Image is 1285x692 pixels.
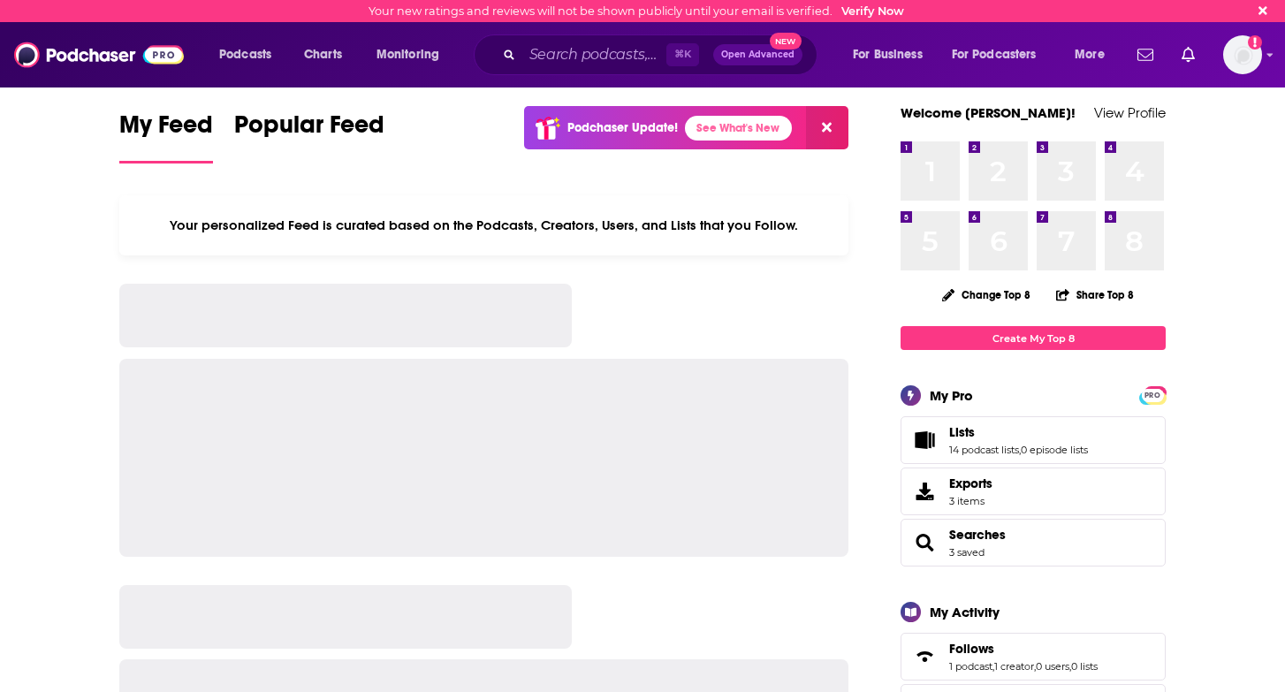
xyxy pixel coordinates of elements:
div: Search podcasts, credits, & more... [490,34,834,75]
a: Lists [949,424,1088,440]
button: Change Top 8 [931,284,1041,306]
span: Monitoring [376,42,439,67]
a: Show notifications dropdown [1175,40,1202,70]
a: Follows [949,641,1098,657]
div: My Pro [930,387,973,404]
span: , [1034,660,1036,673]
a: Searches [907,530,942,555]
a: Follows [907,644,942,669]
a: My Feed [119,110,213,163]
a: 1 podcast [949,660,992,673]
span: , [992,660,994,673]
span: Exports [949,475,992,491]
span: New [770,33,802,49]
a: Charts [293,41,353,69]
input: Search podcasts, credits, & more... [522,41,666,69]
a: 14 podcast lists [949,444,1019,456]
button: open menu [1062,41,1127,69]
a: Lists [907,428,942,452]
span: Searches [901,519,1166,567]
img: Podchaser - Follow, Share and Rate Podcasts [14,38,184,72]
span: Open Advanced [721,50,795,59]
span: My Feed [119,110,213,150]
a: 3 saved [949,546,985,559]
a: 0 lists [1071,660,1098,673]
span: Popular Feed [234,110,384,150]
a: See What's New [685,116,792,141]
span: ⌘ K [666,43,699,66]
a: 1 creator [994,660,1034,673]
span: PRO [1142,389,1163,402]
img: User Profile [1223,35,1262,74]
button: Share Top 8 [1055,278,1135,312]
span: Logged in as brendanmontesinos1 [1223,35,1262,74]
span: Charts [304,42,342,67]
a: Show notifications dropdown [1130,40,1160,70]
a: Searches [949,527,1006,543]
svg: Email not verified [1248,35,1262,49]
span: For Podcasters [952,42,1037,67]
div: My Activity [930,604,1000,620]
span: More [1075,42,1105,67]
p: Podchaser Update! [567,120,678,135]
button: Open AdvancedNew [713,44,802,65]
span: For Business [853,42,923,67]
button: Show profile menu [1223,35,1262,74]
a: Welcome [PERSON_NAME]! [901,104,1076,121]
a: View Profile [1094,104,1166,121]
a: Exports [901,468,1166,515]
a: Create My Top 8 [901,326,1166,350]
span: , [1019,444,1021,456]
button: open menu [840,41,945,69]
span: Follows [901,633,1166,681]
span: Podcasts [219,42,271,67]
span: 3 items [949,495,992,507]
button: open menu [207,41,294,69]
div: Your personalized Feed is curated based on the Podcasts, Creators, Users, and Lists that you Follow. [119,195,848,255]
a: 0 episode lists [1021,444,1088,456]
span: Follows [949,641,994,657]
span: Exports [907,479,942,504]
button: open menu [364,41,462,69]
span: , [1069,660,1071,673]
div: Your new ratings and reviews will not be shown publicly until your email is verified. [369,4,904,18]
span: Lists [901,416,1166,464]
a: PRO [1142,388,1163,401]
button: open menu [940,41,1062,69]
a: Popular Feed [234,110,384,163]
a: Verify Now [841,4,904,18]
a: 0 users [1036,660,1069,673]
span: Lists [949,424,975,440]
